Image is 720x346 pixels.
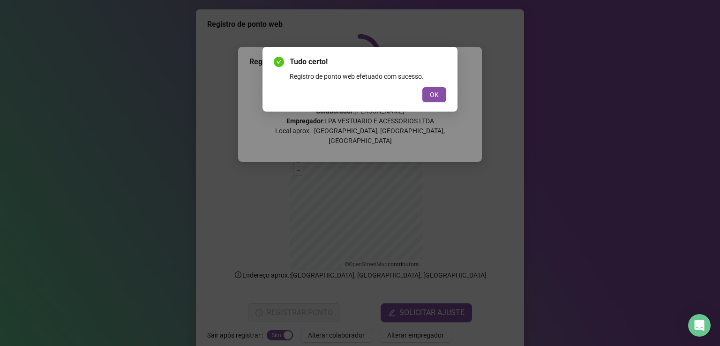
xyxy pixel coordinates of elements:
[290,71,446,82] div: Registro de ponto web efetuado com sucesso.
[430,90,439,100] span: OK
[290,56,446,68] span: Tudo certo!
[274,57,284,67] span: check-circle
[422,87,446,102] button: OK
[688,314,711,337] div: Open Intercom Messenger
